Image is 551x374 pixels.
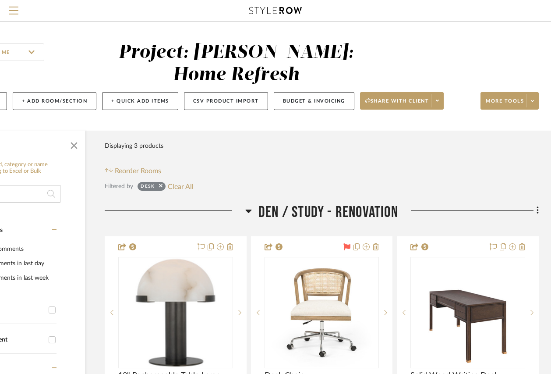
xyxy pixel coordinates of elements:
[480,92,539,110] button: More tools
[365,98,429,111] span: Share with client
[141,183,155,192] div: desk
[360,92,444,110] button: Share with client
[121,258,230,367] img: 12" Rechargeable Table Lamp
[115,166,161,176] span: Reorder Rooms
[102,92,178,110] button: + Quick Add Items
[105,166,161,176] button: Reorder Rooms
[119,43,354,84] div: Project: [PERSON_NAME]: Home Refresh
[105,137,163,155] div: Displaying 3 products
[274,92,354,110] button: Budget & Invoicing
[184,92,268,110] button: CSV Product Import
[13,92,96,110] button: + Add Room/Section
[267,258,376,367] img: Desk Chair
[265,257,379,368] div: 0
[105,182,133,191] div: Filtered by
[258,203,398,222] span: Den / Study - Renovation
[119,257,233,368] div: 0
[411,257,525,368] div: 0
[413,258,523,367] img: Solid Wood Writing Desk
[168,181,194,192] button: Clear All
[486,98,524,111] span: More tools
[65,135,83,153] button: Close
